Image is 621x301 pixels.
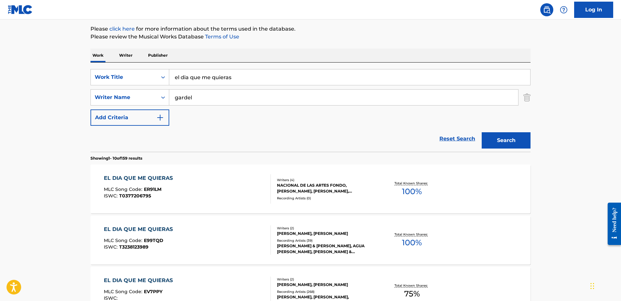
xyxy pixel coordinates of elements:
[277,238,375,243] div: Recording Artists ( 39 )
[8,5,33,14] img: MLC Logo
[95,73,153,81] div: Work Title
[144,289,162,294] span: EV7PPY
[90,109,169,126] button: Add Criteria
[574,2,613,18] a: Log In
[277,196,375,201] div: Recording Artists ( 0 )
[394,181,429,186] p: Total Known Shares:
[540,3,553,16] a: Public Search
[109,26,135,32] a: click here
[104,237,144,243] span: MLC Song Code :
[277,282,375,288] div: [PERSON_NAME], [PERSON_NAME]
[560,6,568,14] img: help
[482,132,531,149] button: Search
[603,196,621,252] iframe: Resource Center
[104,225,176,233] div: EL DIA QUE ME QUIERAS
[404,288,420,300] span: 75 %
[104,289,144,294] span: MLC Song Code :
[144,237,163,243] span: E99TQD
[117,49,134,62] p: Writer
[277,289,375,294] div: Recording Artists ( 268 )
[402,237,422,249] span: 100 %
[156,114,164,122] img: 9d2ae6d4665cec9f34b9.svg
[523,89,531,106] img: Delete Criterion
[590,276,594,296] div: Drag
[394,283,429,288] p: Total Known Shares:
[277,243,375,255] div: [PERSON_NAME] & [PERSON_NAME], AGUA [PERSON_NAME], [PERSON_NAME] & CAMERATA BARILOCHE, [PERSON_NA...
[104,277,176,284] div: EL DIA QUE ME QUIERAS
[104,295,119,301] span: ISWC :
[436,132,478,146] a: Reset Search
[90,165,531,213] a: EL DIA QUE ME QUIERASMLC Song Code:ER91LMISWC:T0377206795Writers (4)NACIONAL DE LAS ARTES FONDO, ...
[277,226,375,231] div: Writers ( 2 )
[144,186,161,192] span: ER91LM
[104,186,144,192] span: MLC Song Code :
[277,231,375,236] div: [PERSON_NAME], [PERSON_NAME]
[95,93,153,101] div: Writer Name
[588,270,621,301] iframe: Chat Widget
[90,155,142,161] p: Showing 1 - 10 of 159 results
[119,244,148,250] span: T3238123989
[277,182,375,194] div: NACIONAL DE LAS ARTES FONDO, [PERSON_NAME], [PERSON_NAME], [PERSON_NAME]
[394,232,429,237] p: Total Known Shares:
[204,34,239,40] a: Terms of Use
[90,69,531,152] form: Search Form
[402,186,422,197] span: 100 %
[277,277,375,282] div: Writers ( 2 )
[104,244,119,250] span: ISWC :
[557,3,570,16] div: Help
[104,193,119,199] span: ISWC :
[90,33,531,41] p: Please review the Musical Works Database
[119,193,151,199] span: T0377206795
[90,49,105,62] p: Work
[90,25,531,33] p: Please for more information about the terms used in the database.
[277,178,375,182] div: Writers ( 4 )
[104,174,176,182] div: EL DIA QUE ME QUIERAS
[90,216,531,265] a: EL DIA QUE ME QUIERASMLC Song Code:E99TQDISWC:T3238123989Writers (2)[PERSON_NAME], [PERSON_NAME]R...
[146,49,170,62] p: Publisher
[543,6,551,14] img: search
